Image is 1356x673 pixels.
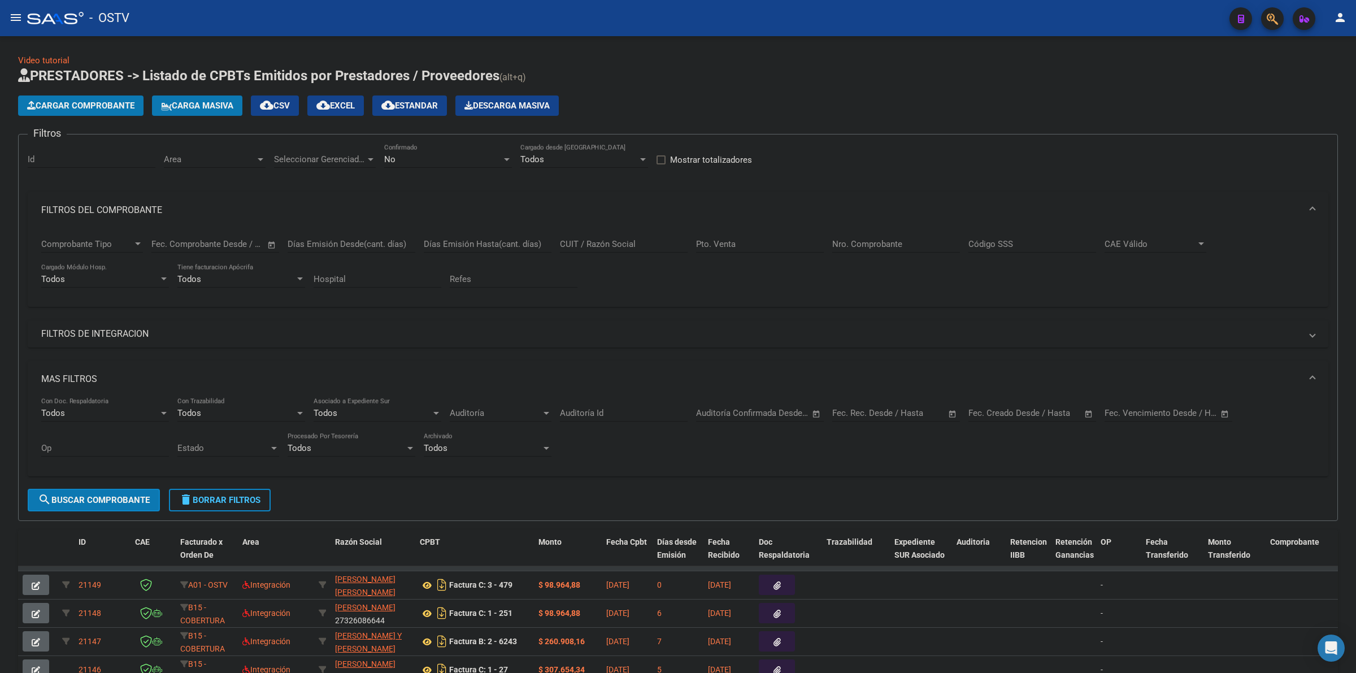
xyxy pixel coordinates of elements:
[238,530,314,580] datatable-header-cell: Area
[538,580,580,589] strong: $ 98.964,88
[434,604,449,622] i: Descargar documento
[1161,408,1215,418] input: Fecha fin
[952,530,1006,580] datatable-header-cell: Auditoria
[177,274,201,284] span: Todos
[499,72,526,83] span: (alt+q)
[810,407,823,420] button: Open calendar
[708,637,731,646] span: [DATE]
[703,530,754,580] datatable-header-cell: Fecha Recibido
[1141,530,1203,580] datatable-header-cell: Fecha Transferido
[888,408,943,418] input: Fecha fin
[41,408,65,418] span: Todos
[538,609,580,618] strong: $ 98.964,88
[179,495,260,505] span: Borrar Filtros
[1051,530,1096,580] datatable-header-cell: Retención Ganancias
[657,537,697,559] span: Días desde Emisión
[968,408,1014,418] input: Fecha inicio
[169,489,271,511] button: Borrar Filtros
[260,98,273,112] mat-icon: cloud_download
[653,530,703,580] datatable-header-cell: Días desde Emisión
[381,98,395,112] mat-icon: cloud_download
[759,537,810,559] span: Doc Respaldatoria
[534,530,602,580] datatable-header-cell: Monto
[1219,407,1232,420] button: Open calendar
[79,580,101,589] span: 21149
[894,537,945,559] span: Expediente SUR Asociado
[18,95,144,116] button: Cargar Comprobante
[164,154,255,164] span: Area
[415,530,534,580] datatable-header-cell: CPBT
[266,238,279,251] button: Open calendar
[335,575,395,597] span: [PERSON_NAME] [PERSON_NAME]
[79,609,101,618] span: 21148
[18,55,69,66] a: Video tutorial
[251,95,299,116] button: CSV
[131,530,176,580] datatable-header-cell: CAE
[28,192,1328,228] mat-expansion-panel-header: FILTROS DEL COMPROBANTE
[38,493,51,506] mat-icon: search
[708,537,740,559] span: Fecha Recibido
[188,580,228,589] span: A01 - OSTV
[28,125,67,141] h3: Filtros
[314,408,337,418] span: Todos
[41,204,1301,216] mat-panel-title: FILTROS DEL COMPROBANTE
[946,407,959,420] button: Open calendar
[1096,530,1141,580] datatable-header-cell: OP
[1006,530,1051,580] datatable-header-cell: Retencion IIBB
[1105,408,1150,418] input: Fecha inicio
[602,530,653,580] datatable-header-cell: Fecha Cpbt
[822,530,890,580] datatable-header-cell: Trazabilidad
[177,443,269,453] span: Estado
[606,537,647,546] span: Fecha Cpbt
[449,637,517,646] strong: Factura B: 2 - 6243
[381,101,438,111] span: Estandar
[1055,537,1094,559] span: Retención Ganancias
[1208,537,1250,559] span: Monto Transferido
[708,580,731,589] span: [DATE]
[449,609,512,618] strong: Factura C: 1 - 251
[28,397,1328,476] div: MAS FILTROS
[335,601,411,625] div: 27326086644
[890,530,952,580] datatable-header-cell: Expediente SUR Asociado
[1318,635,1345,662] div: Open Intercom Messenger
[41,373,1301,385] mat-panel-title: MAS FILTROS
[464,101,550,111] span: Descarga Masiva
[1146,537,1188,559] span: Fecha Transferido
[151,239,197,249] input: Fecha inicio
[27,101,134,111] span: Cargar Comprobante
[41,239,133,249] span: Comprobante Tipo
[1024,408,1079,418] input: Fecha fin
[41,274,65,284] span: Todos
[28,228,1328,307] div: FILTROS DEL COMPROBANTE
[288,443,311,453] span: Todos
[18,68,499,84] span: PRESTADORES -> Listado de CPBTs Emitidos por Prestadores / Proveedores
[1105,239,1196,249] span: CAE Válido
[434,576,449,594] i: Descargar documento
[450,408,541,418] span: Auditoría
[176,530,238,580] datatable-header-cell: Facturado x Orden De
[335,659,395,668] span: [PERSON_NAME]
[754,530,822,580] datatable-header-cell: Doc Respaldatoria
[434,632,449,650] i: Descargar documento
[179,493,193,506] mat-icon: delete
[832,408,878,418] input: Fecha inicio
[1101,637,1103,646] span: -
[1083,407,1096,420] button: Open calendar
[606,637,629,646] span: [DATE]
[242,537,259,546] span: Area
[752,408,807,418] input: Fecha fin
[79,637,101,646] span: 21147
[424,443,447,453] span: Todos
[696,408,742,418] input: Fecha inicio
[41,328,1301,340] mat-panel-title: FILTROS DE INTEGRACION
[335,537,382,546] span: Razón Social
[28,361,1328,397] mat-expansion-panel-header: MAS FILTROS
[538,637,585,646] strong: $ 260.908,16
[152,95,242,116] button: Carga Masiva
[316,98,330,112] mat-icon: cloud_download
[420,537,440,546] span: CPBT
[135,537,150,546] span: CAE
[79,537,86,546] span: ID
[657,637,662,646] span: 7
[957,537,990,546] span: Auditoria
